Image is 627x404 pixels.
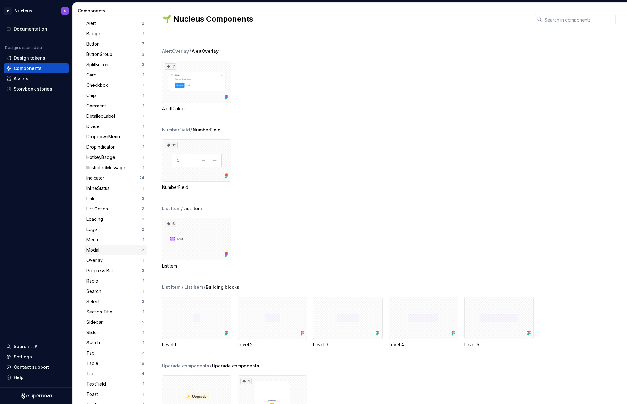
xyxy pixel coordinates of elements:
[143,72,144,77] div: 1
[389,297,458,348] div: Level 4
[143,155,144,160] div: 1
[86,216,106,222] div: Loading
[162,297,231,348] div: Level 1
[240,378,252,384] div: 2
[183,205,202,212] span: List Item
[204,284,205,290] span: /
[84,194,147,204] a: Link3
[143,103,144,108] div: 1
[313,342,383,348] div: Level 3
[86,41,102,47] div: Button
[142,351,144,356] div: 2
[86,247,102,253] div: Modal
[86,206,111,212] div: List Option
[86,92,98,99] div: Chip
[4,362,69,372] button: Contact support
[162,61,231,112] div: 7AlertDialog
[84,389,147,399] a: Toast1
[190,127,192,133] span: /
[84,18,147,28] a: Alert2
[14,374,24,381] div: Help
[84,338,147,348] a: Switch1
[14,26,47,32] div: Documentation
[165,221,176,227] div: 6
[143,165,144,170] div: 1
[142,299,144,304] div: 3
[86,20,98,27] div: Alert
[14,65,42,71] div: Components
[86,319,105,325] div: Sidebar
[4,7,12,15] div: P
[142,268,144,273] div: 3
[86,329,101,336] div: Slider
[210,363,211,369] span: /
[143,124,144,129] div: 1
[143,83,144,88] div: 1
[84,111,147,121] a: DetailedLabel1
[84,224,147,234] a: Logo2
[143,258,144,263] div: 1
[4,63,69,73] a: Components
[86,195,97,202] div: Link
[1,4,71,17] button: PNucleusS
[84,121,147,131] a: Divider1
[86,340,102,346] div: Switch
[86,113,117,119] div: DetailedLabel
[14,364,49,370] div: Contact support
[86,226,100,233] div: Logo
[142,42,144,47] div: 7
[238,342,307,348] div: Level 2
[143,382,144,387] div: 1
[142,248,144,253] div: 2
[84,348,147,358] a: Tab2
[4,342,69,352] button: Search ⌘K
[165,63,176,70] div: 7
[84,152,147,162] a: HotkeyBadge1
[464,297,534,348] div: Level 5
[162,48,189,54] div: AlertOverlay
[84,245,147,255] a: Modal2
[162,127,190,133] div: NumberField
[4,74,69,84] a: Assets
[64,8,66,13] div: S
[86,82,111,88] div: Checkbox
[86,123,104,130] div: Divider
[139,175,144,180] div: 24
[86,391,101,397] div: Toast
[140,361,144,366] div: 18
[14,8,32,14] div: Nucleus
[142,217,144,222] div: 3
[21,393,52,399] svg: Supernova Logo
[142,196,144,201] div: 3
[86,309,115,315] div: Section Title
[84,70,147,80] a: Card1
[84,80,147,90] a: Checkbox1
[84,379,147,389] a: TextField1
[86,237,101,243] div: Menu
[142,227,144,232] div: 2
[84,235,147,245] a: Menu1
[181,205,183,212] span: /
[84,286,147,296] a: Search1
[142,371,144,376] div: 4
[4,372,69,382] button: Help
[86,360,101,367] div: Table
[86,31,103,37] div: Badge
[84,307,147,317] a: Section Title1
[84,297,147,307] a: Select3
[78,8,148,14] div: Components
[84,183,147,193] a: InlineStatus1
[84,204,147,214] a: List Option2
[84,328,147,337] a: Slider1
[84,163,147,173] a: IllustratedMessage1
[162,184,231,190] div: NumberField
[84,60,147,70] a: SplitButton3
[143,278,144,283] div: 1
[238,297,307,348] div: Level 2
[86,175,107,181] div: Indicator
[165,142,178,148] div: 12
[4,352,69,362] a: Settings
[142,320,144,325] div: 5
[542,14,616,25] input: Search in components...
